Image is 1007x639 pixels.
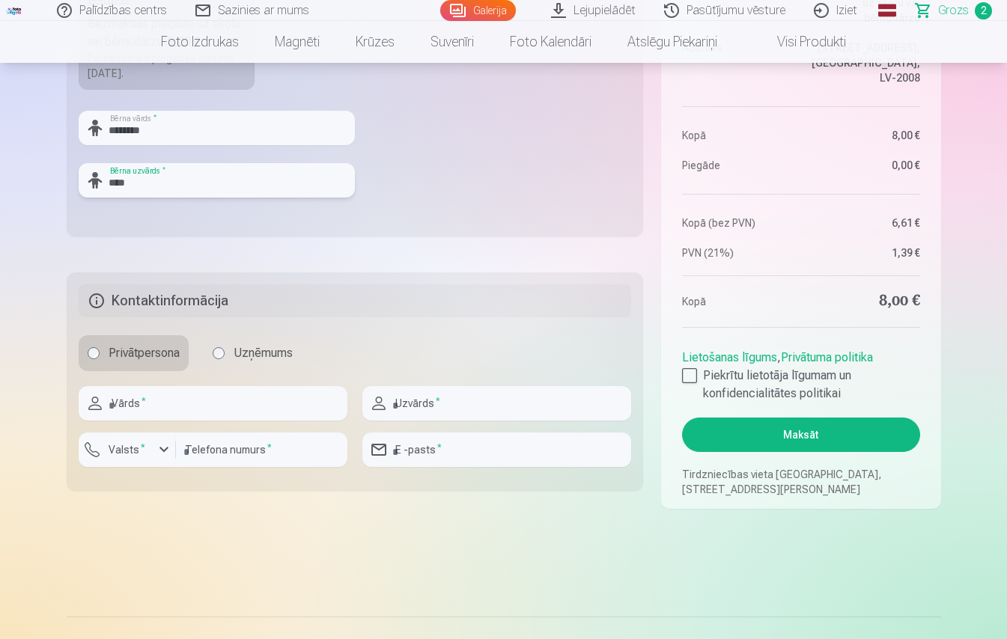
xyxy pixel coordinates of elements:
a: Atslēgu piekariņi [609,21,735,63]
label: Uzņēmums [204,335,302,371]
a: Visi produkti [735,21,864,63]
img: /fa3 [6,6,22,15]
dt: Piegāde [682,158,794,173]
dd: 0,00 € [809,158,920,173]
dt: Kopā (bez PVN) [682,215,794,230]
dt: Kopā [682,291,794,312]
label: Privātpersona [79,335,189,371]
a: Magnēti [257,21,338,63]
a: Lietošanas līgums [682,350,777,364]
button: Maksāt [682,418,919,452]
dd: 1,39 € [809,245,920,260]
div: , [682,343,919,403]
dt: Kopā [682,128,794,143]
input: Privātpersona [88,347,100,359]
div: Paredzamais piegādes datums [DATE]. [88,51,246,81]
a: Suvenīri [413,21,492,63]
dd: 8,00 € [809,291,920,312]
dd: 8,00 € [809,128,920,143]
dt: PVN (21%) [682,245,794,260]
h5: Kontaktinformācija [79,284,632,317]
a: Privātuma politika [781,350,873,364]
span: Grozs [938,1,969,19]
button: Valsts* [79,432,176,467]
a: Foto kalendāri [492,21,609,63]
dd: [STREET_ADDRESS], [GEOGRAPHIC_DATA], LV-2008 [809,40,920,85]
p: Tirdzniecības vieta [GEOGRAPHIC_DATA], [STREET_ADDRESS][PERSON_NAME] [682,467,919,497]
label: Valsts [103,442,151,457]
a: Krūzes [338,21,413,63]
a: Foto izdrukas [143,21,257,63]
dd: 6,61 € [809,215,920,230]
input: Uzņēmums [213,347,225,359]
dt: Address [682,40,794,85]
label: Piekrītu lietotāja līgumam un konfidencialitātes politikai [682,367,919,403]
span: 2 [975,2,992,19]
